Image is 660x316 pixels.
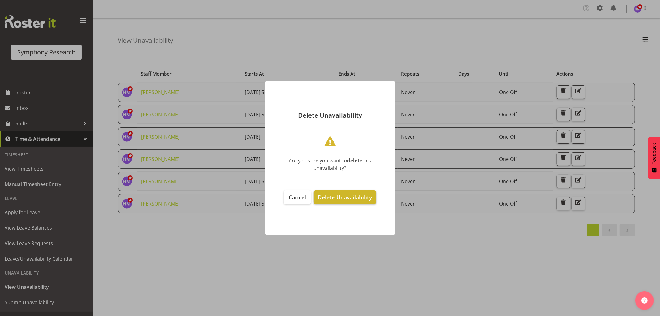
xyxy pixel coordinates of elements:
div: Are you sure you want to this unavailability? [274,157,386,172]
span: Delete Unavailability [318,193,372,201]
span: Feedback [651,143,657,165]
b: delete [347,157,363,164]
button: Delete Unavailability [314,190,376,204]
button: Feedback - Show survey [648,137,660,179]
img: help-xxl-2.png [641,297,648,304]
span: Cancel [289,193,306,201]
p: Delete Unavailability [271,112,389,119]
button: Cancel [284,190,311,204]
